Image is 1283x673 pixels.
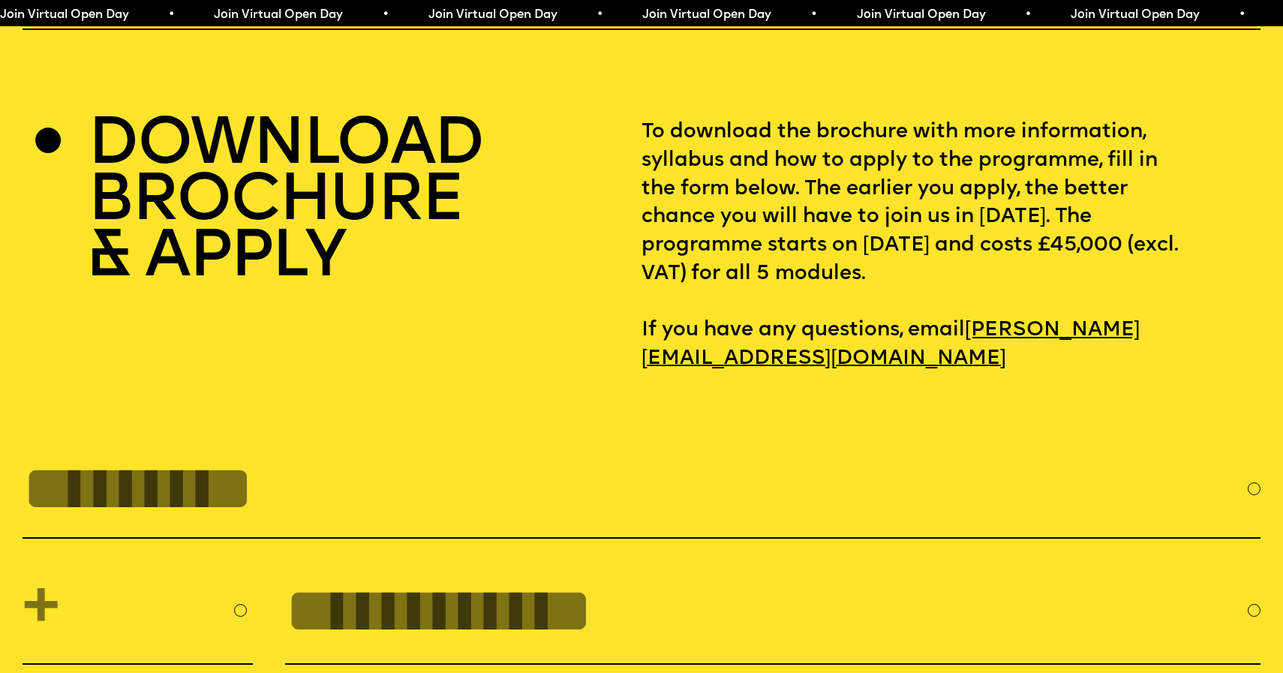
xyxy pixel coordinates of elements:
span: • [810,9,817,21]
a: [PERSON_NAME][EMAIL_ADDRESS][DOMAIN_NAME] [641,311,1140,377]
span: • [168,9,175,21]
span: • [382,9,389,21]
p: To download the brochure with more information, syllabus and how to apply to the programme, fill ... [641,119,1260,373]
h2: DOWNLOAD BROCHURE & APPLY [88,119,483,287]
span: • [596,9,603,21]
span: • [1239,9,1245,21]
span: • [1024,9,1031,21]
